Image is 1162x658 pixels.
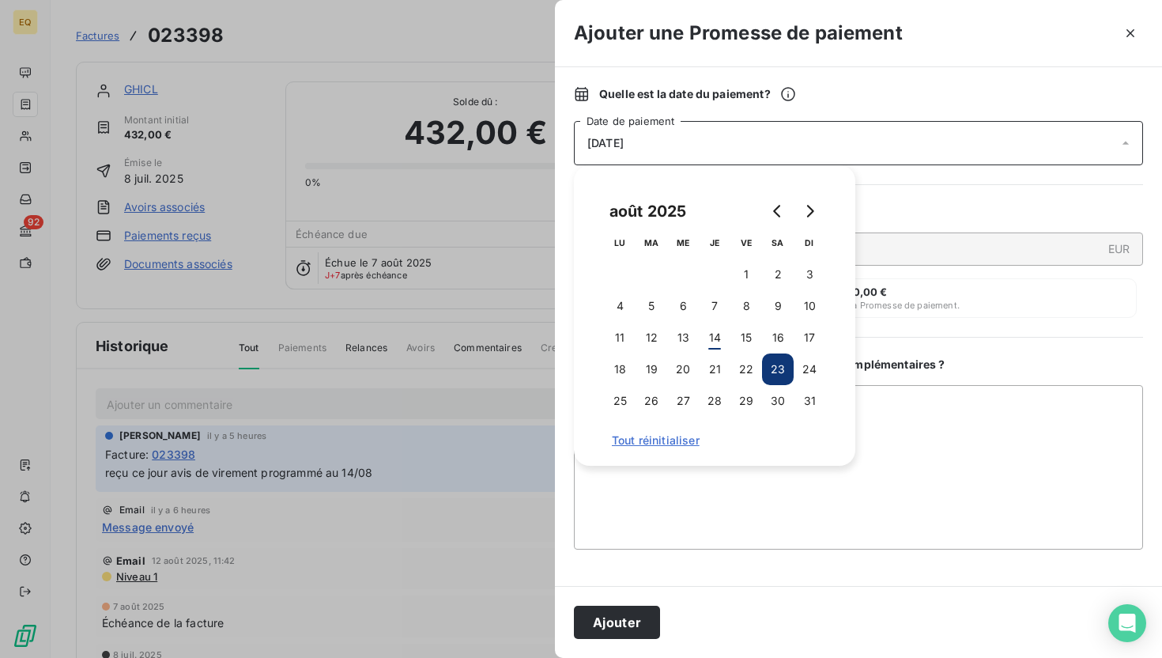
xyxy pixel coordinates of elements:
[574,606,660,639] button: Ajouter
[636,322,667,354] button: 12
[604,199,692,224] div: août 2025
[667,227,699,259] th: mercredi
[762,322,794,354] button: 16
[667,322,699,354] button: 13
[699,354,730,385] button: 21
[604,227,636,259] th: lundi
[762,195,794,227] button: Go to previous month
[762,259,794,290] button: 2
[730,322,762,354] button: 15
[636,227,667,259] th: mardi
[794,385,825,417] button: 31
[587,137,624,149] span: [DATE]
[794,290,825,322] button: 10
[699,385,730,417] button: 28
[699,322,730,354] button: 14
[612,434,817,447] span: Tout réinitialiser
[667,385,699,417] button: 27
[762,290,794,322] button: 9
[599,86,796,102] span: Quelle est la date du paiement ?
[794,227,825,259] th: dimanche
[667,354,699,385] button: 20
[730,290,762,322] button: 8
[604,385,636,417] button: 25
[1108,604,1146,642] div: Open Intercom Messenger
[699,290,730,322] button: 7
[604,322,636,354] button: 11
[762,385,794,417] button: 30
[574,19,903,47] h3: Ajouter une Promesse de paiement
[730,385,762,417] button: 29
[667,290,699,322] button: 6
[636,385,667,417] button: 26
[794,354,825,385] button: 24
[730,354,762,385] button: 22
[604,354,636,385] button: 18
[730,227,762,259] th: vendredi
[794,259,825,290] button: 3
[636,354,667,385] button: 19
[794,322,825,354] button: 17
[794,195,825,227] button: Go to next month
[699,227,730,259] th: jeudi
[604,290,636,322] button: 4
[853,286,888,298] span: 0,00 €
[730,259,762,290] button: 1
[762,354,794,385] button: 23
[636,290,667,322] button: 5
[762,227,794,259] th: samedi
